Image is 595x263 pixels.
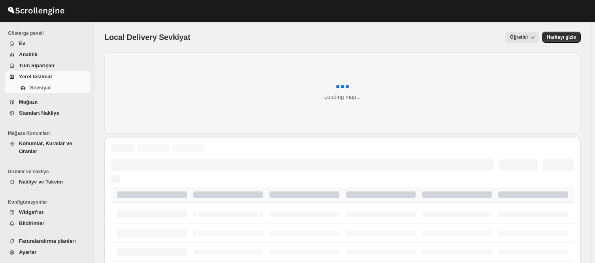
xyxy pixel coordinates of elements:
[5,82,90,93] button: Sevkiyat
[19,238,76,244] span: Faturalandırma planları
[19,140,72,154] span: Konumlar, Kurallar ve Oranlar
[5,49,90,60] button: Analitik
[547,34,576,40] span: Haritayı gizle
[8,199,91,205] span: Konfigürasyonlar
[5,236,90,247] button: Faturalandırma planları
[30,85,51,91] span: Sevkiyat
[19,110,59,116] span: Standart Nakliye
[19,220,44,226] span: Bildirimler
[19,40,25,46] span: Ev
[19,51,38,57] span: Analitik
[19,74,52,79] span: Yerel teslimat
[505,32,539,43] button: Öğretici
[19,209,43,215] span: Widget'lar
[104,33,190,42] span: Local Delivery Sevkiyat
[19,62,55,68] span: Tüm Siparişler
[8,168,91,175] span: Ürünler ve nakliye
[19,249,36,255] span: Ayarlar
[5,247,90,258] button: Ayarlar
[19,99,38,105] span: Mağaza
[5,218,90,229] button: Bildirimler
[19,179,63,185] span: Nakliye ve Takvim
[5,60,90,71] button: Tüm Siparişler
[8,130,91,136] span: Mağaza Konumları
[5,138,90,157] button: Konumlar, Kurallar ve Oranlar
[5,207,90,218] button: Widget'lar
[324,93,361,101] div: Loading map...
[542,32,581,43] button: Map action label
[8,30,91,36] span: Gösterge paneli
[510,34,528,40] span: Öğretici
[5,38,90,49] button: Ev
[5,176,90,187] button: Nakliye ve Takvim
